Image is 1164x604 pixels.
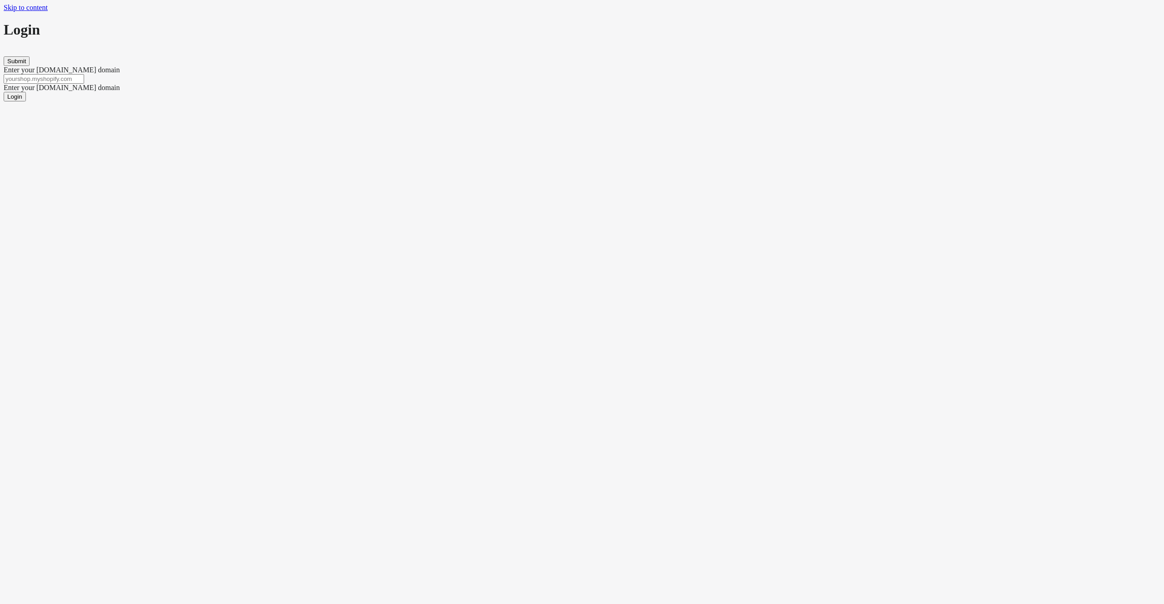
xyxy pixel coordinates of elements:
span: Enter your [DOMAIN_NAME] domain [4,84,120,91]
a: Skip to content [4,4,48,11]
input: yourshop.myshopify.com [4,74,84,84]
button: Submit [4,56,30,66]
span: Login [7,93,22,100]
label: Enter your [DOMAIN_NAME] domain [4,66,120,74]
h1: Login [4,21,1160,38]
button: Login [4,92,26,101]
